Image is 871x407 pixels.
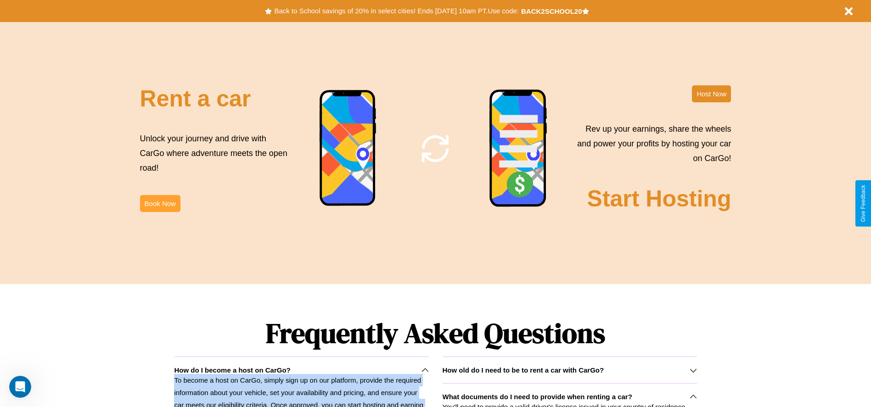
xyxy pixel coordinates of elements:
[174,310,697,357] h1: Frequently Asked Questions
[443,366,604,374] h3: How old do I need to be to rent a car with CarGo?
[521,7,582,15] b: BACK2SCHOOL20
[319,89,377,207] img: phone
[140,131,291,176] p: Unlock your journey and drive with CarGo where adventure meets the open road!
[174,366,290,374] h3: How do I become a host on CarGo?
[272,5,521,17] button: Back to School savings of 20% in select cities! Ends [DATE] 10am PT.Use code:
[140,85,251,112] h2: Rent a car
[140,195,180,212] button: Book Now
[572,122,731,166] p: Rev up your earnings, share the wheels and power your profits by hosting your car on CarGo!
[587,185,731,212] h2: Start Hosting
[443,393,632,401] h3: What documents do I need to provide when renting a car?
[860,185,866,222] div: Give Feedback
[9,376,31,398] iframe: Intercom live chat
[692,85,731,102] button: Host Now
[489,89,548,208] img: phone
